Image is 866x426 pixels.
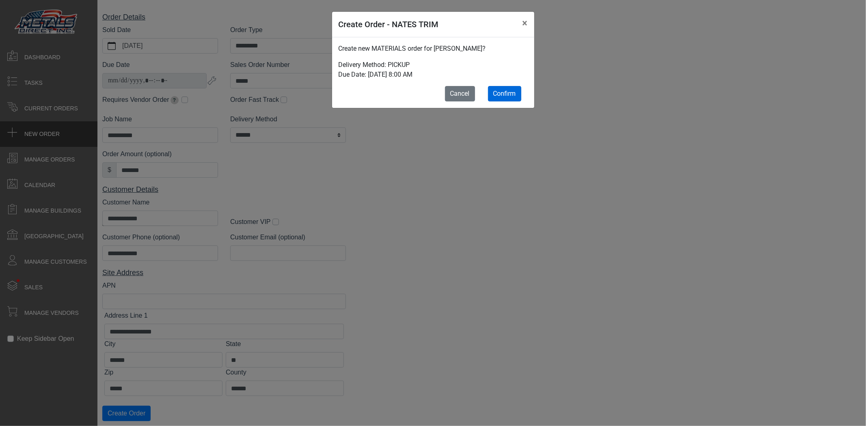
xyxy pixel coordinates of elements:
[339,60,528,80] p: Delivery Method: PICKUP Due Date: [DATE] 8:00 AM
[339,44,528,54] p: Create new MATERIALS order for [PERSON_NAME]?
[516,12,534,34] button: Close
[488,86,521,101] button: Confirm
[445,86,475,101] button: Cancel
[493,90,516,97] span: Confirm
[339,18,438,30] h5: Create Order - NATES TRIM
